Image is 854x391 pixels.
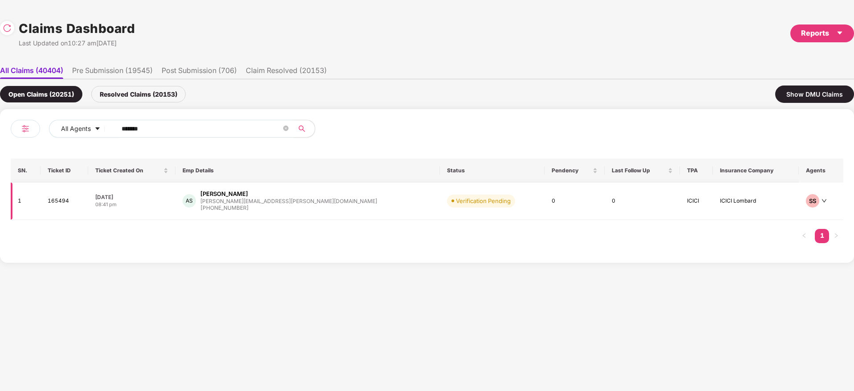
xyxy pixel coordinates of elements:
th: Pendency [545,159,605,183]
li: Previous Page [797,229,811,243]
button: left [797,229,811,243]
button: All Agentscaret-down [49,120,120,138]
span: Ticket Created On [95,167,162,174]
div: Reports [801,28,843,39]
th: Insurance Company [713,159,799,183]
div: AS [183,194,196,208]
td: ICICI Lombard [713,183,799,220]
td: 165494 [41,183,88,220]
td: 1 [11,183,41,220]
th: Agents [799,159,843,183]
div: 08:41 pm [95,201,168,208]
div: Show DMU Claims [775,86,854,103]
li: Next Page [829,229,843,243]
div: Verification Pending [456,196,511,205]
button: search [293,120,315,138]
th: SN. [11,159,41,183]
span: Last Follow Up [612,167,666,174]
span: All Agents [61,124,91,134]
div: [PERSON_NAME] [200,190,248,198]
div: Resolved Claims (20153) [91,86,186,102]
h1: Claims Dashboard [19,19,135,38]
span: left [801,233,807,238]
span: down [821,198,827,204]
th: Ticket Created On [88,159,175,183]
th: TPA [680,159,713,183]
button: right [829,229,843,243]
li: Post Submission (706) [162,66,237,79]
img: svg+xml;base64,PHN2ZyB4bWxucz0iaHR0cDovL3d3dy53My5vcmcvMjAwMC9zdmciIHdpZHRoPSIyNCIgaGVpZ2h0PSIyNC... [20,123,31,134]
span: caret-down [94,126,101,133]
td: 0 [545,183,605,220]
th: Emp Details [175,159,440,183]
div: SS [806,194,819,208]
span: Pendency [552,167,591,174]
img: svg+xml;base64,PHN2ZyBpZD0iUmVsb2FkLTMyeDMyIiB4bWxucz0iaHR0cDovL3d3dy53My5vcmcvMjAwMC9zdmciIHdpZH... [3,24,12,33]
div: [DATE] [95,193,168,201]
span: close-circle [283,126,289,131]
span: caret-down [836,29,843,37]
div: [PERSON_NAME][EMAIL_ADDRESS][PERSON_NAME][DOMAIN_NAME] [200,198,377,204]
span: close-circle [283,125,289,133]
li: 1 [815,229,829,243]
td: ICICI [680,183,713,220]
div: [PHONE_NUMBER] [200,204,377,212]
li: Pre Submission (19545) [72,66,153,79]
span: search [293,125,310,132]
th: Ticket ID [41,159,88,183]
a: 1 [815,229,829,242]
th: Last Follow Up [605,159,680,183]
div: Last Updated on 10:27 am[DATE] [19,38,135,48]
span: right [834,233,839,238]
td: 0 [605,183,680,220]
li: Claim Resolved (20153) [246,66,327,79]
th: Status [440,159,544,183]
